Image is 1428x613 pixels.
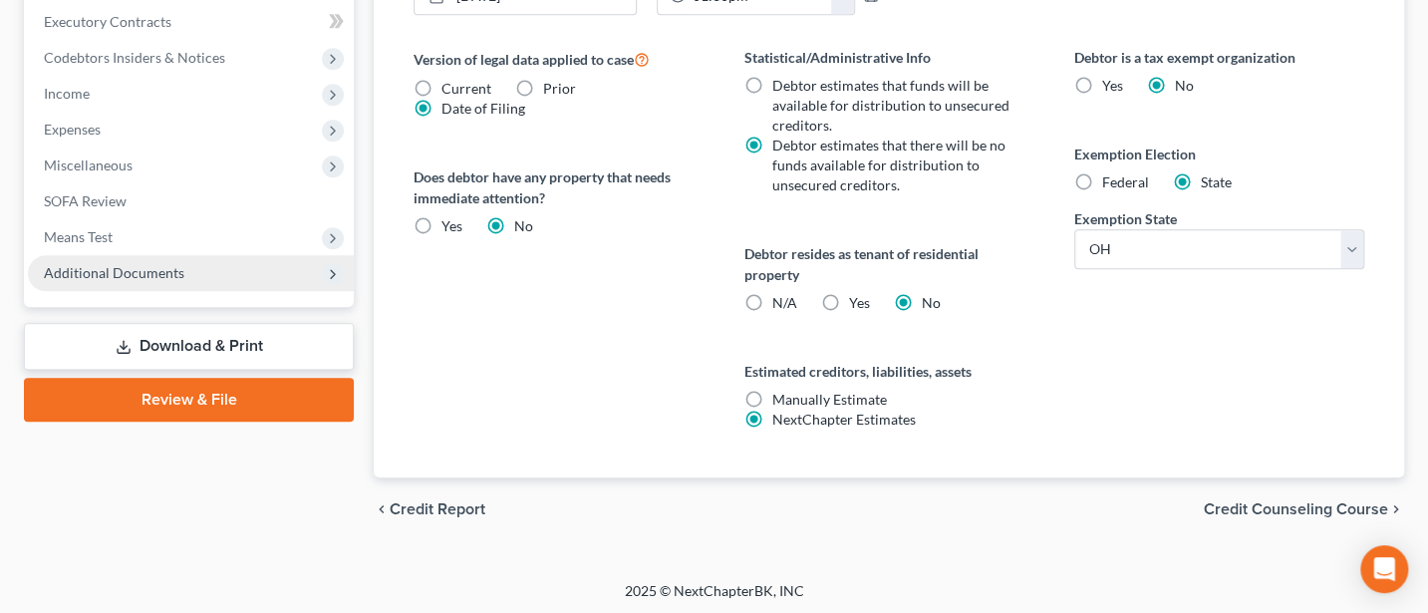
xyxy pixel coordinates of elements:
div: Open Intercom Messenger [1360,545,1408,593]
span: Means Test [44,228,113,245]
span: Income [44,85,90,102]
label: Statistical/Administrative Info [744,47,1034,68]
span: N/A [772,294,797,311]
span: Current [441,80,491,97]
span: Codebtors Insiders & Notices [44,49,225,66]
a: Executory Contracts [28,4,354,40]
span: Manually Estimate [772,391,887,408]
span: Executory Contracts [44,13,171,30]
span: Debtor estimates that there will be no funds available for distribution to unsecured creditors. [772,137,1005,193]
span: Credit Counseling Course [1204,501,1388,517]
label: Debtor resides as tenant of residential property [744,243,1034,285]
a: Download & Print [24,323,354,370]
span: Federal [1102,173,1149,190]
label: Exemption State [1074,208,1177,229]
span: NextChapter Estimates [772,411,916,428]
span: Expenses [44,121,101,138]
span: SOFA Review [44,192,127,209]
span: Credit Report [390,501,485,517]
label: Does debtor have any property that needs immediate attention? [414,166,704,208]
button: Credit Counseling Course chevron_right [1204,501,1404,517]
span: Additional Documents [44,264,184,281]
span: Date of Filing [441,100,525,117]
label: Debtor is a tax exempt organization [1074,47,1364,68]
span: Yes [441,217,462,234]
span: Prior [543,80,576,97]
span: State [1201,173,1232,190]
label: Version of legal data applied to case [414,47,704,71]
span: No [1175,77,1194,94]
i: chevron_right [1388,501,1404,517]
span: Yes [1102,77,1123,94]
label: Exemption Election [1074,144,1364,164]
span: No [922,294,941,311]
a: Review & File [24,378,354,422]
a: SOFA Review [28,183,354,219]
span: No [514,217,533,234]
i: chevron_left [374,501,390,517]
span: Yes [849,294,870,311]
button: chevron_left Credit Report [374,501,485,517]
span: Debtor estimates that funds will be available for distribution to unsecured creditors. [772,77,1009,134]
label: Estimated creditors, liabilities, assets [744,361,1034,382]
span: Miscellaneous [44,156,133,173]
